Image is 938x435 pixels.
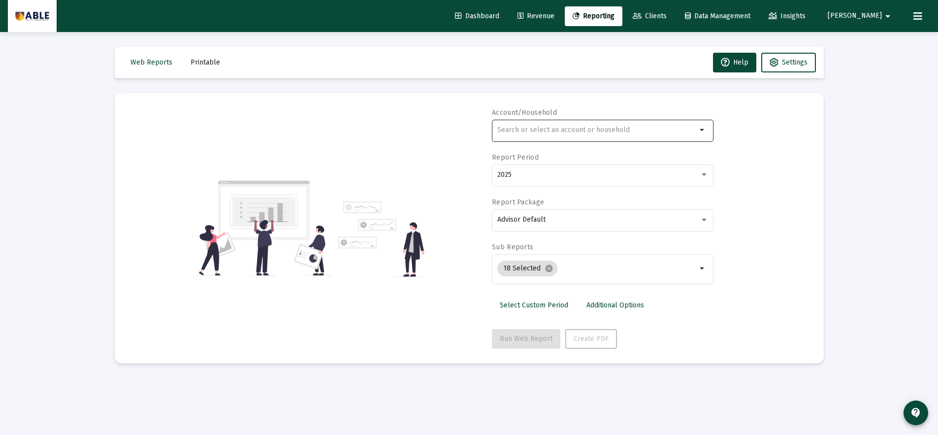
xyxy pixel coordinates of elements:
a: Insights [761,6,813,26]
span: Settings [782,58,808,67]
mat-chip: 18 Selected [497,261,557,276]
span: Data Management [685,12,750,20]
span: Clients [633,12,667,20]
span: Select Custom Period [500,301,568,309]
button: Web Reports [123,53,180,72]
img: reporting [197,179,332,277]
label: Sub Reports [492,243,533,251]
span: Revenue [518,12,554,20]
button: Create PDF [565,329,617,349]
button: Help [713,53,756,72]
button: Printable [183,53,228,72]
mat-icon: arrow_drop_down [882,6,894,26]
span: 2025 [497,170,512,179]
span: Additional Options [586,301,644,309]
a: Data Management [677,6,758,26]
label: Report Package [492,198,544,206]
span: [PERSON_NAME] [828,12,882,20]
mat-icon: contact_support [910,407,922,419]
span: Create PDF [574,335,609,343]
a: Dashboard [447,6,507,26]
button: Settings [761,53,816,72]
span: Printable [191,58,220,67]
a: Clients [625,6,675,26]
span: Web Reports [130,58,172,67]
img: reporting-alt [338,201,424,277]
a: Revenue [510,6,562,26]
span: Insights [769,12,806,20]
mat-icon: arrow_drop_down [697,124,709,136]
label: Report Period [492,153,539,162]
input: Search or select an account or household [497,126,697,134]
a: Reporting [565,6,622,26]
button: Run Web Report [492,329,560,349]
mat-chip-list: Selection [497,259,697,278]
span: Dashboard [455,12,499,20]
mat-icon: arrow_drop_down [697,263,709,274]
img: Dashboard [15,6,49,26]
label: Account/Household [492,108,557,117]
span: Reporting [573,12,615,20]
button: [PERSON_NAME] [816,6,906,26]
mat-icon: cancel [545,264,553,273]
span: Run Web Report [500,335,552,343]
span: Help [721,58,748,67]
span: Advisor Default [497,215,546,224]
